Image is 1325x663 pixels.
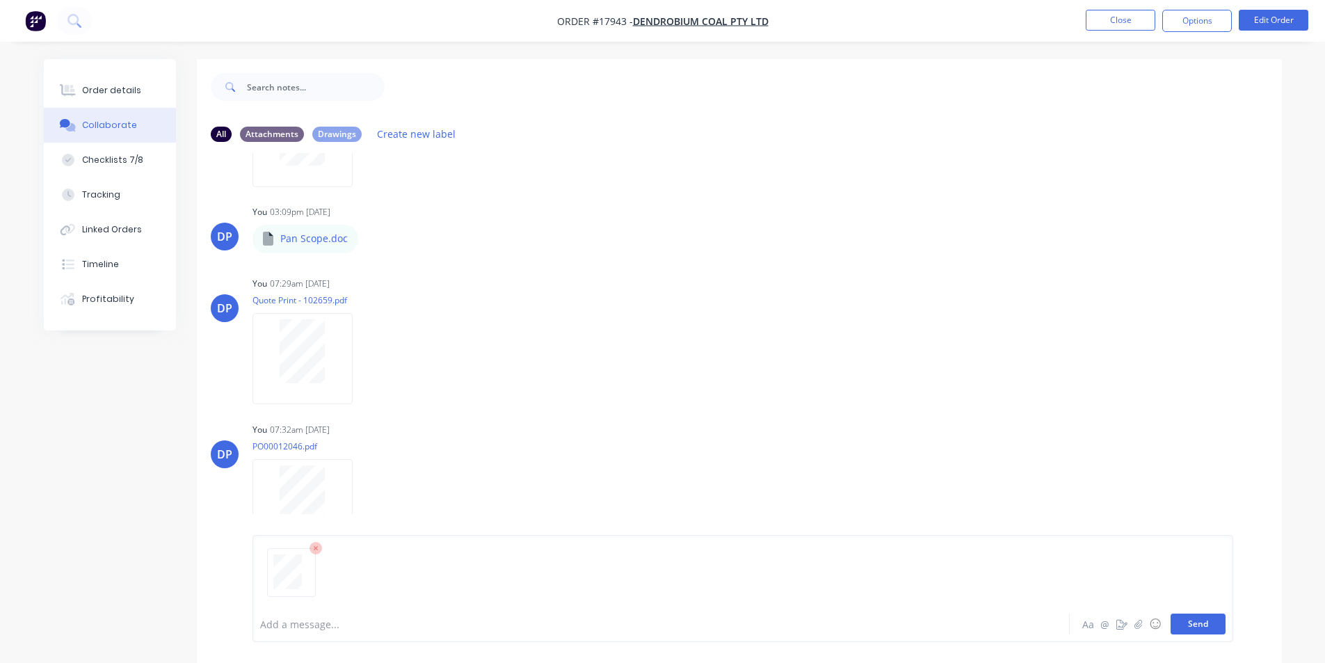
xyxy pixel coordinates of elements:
[82,223,142,236] div: Linked Orders
[370,125,463,143] button: Create new label
[1097,616,1114,632] button: @
[82,154,143,166] div: Checklists 7/8
[1086,10,1155,31] button: Close
[44,282,176,317] button: Profitability
[44,177,176,212] button: Tracking
[82,119,137,131] div: Collaborate
[217,446,232,463] div: DP
[217,300,232,317] div: DP
[240,127,304,142] div: Attachments
[217,228,232,245] div: DP
[82,84,141,97] div: Order details
[312,127,362,142] div: Drawings
[280,232,348,246] p: Pan Scope.doc
[252,424,267,436] div: You
[1239,10,1308,31] button: Edit Order
[44,212,176,247] button: Linked Orders
[1147,616,1164,632] button: ☺
[270,424,330,436] div: 07:32am [DATE]
[252,206,267,218] div: You
[247,73,385,101] input: Search notes...
[252,440,367,452] p: PO00012046.pdf
[1162,10,1232,32] button: Options
[44,108,176,143] button: Collaborate
[44,143,176,177] button: Checklists 7/8
[1080,616,1097,632] button: Aa
[270,278,330,290] div: 07:29am [DATE]
[82,189,120,201] div: Tracking
[270,206,330,218] div: 03:09pm [DATE]
[1171,614,1226,634] button: Send
[252,294,367,306] p: Quote Print - 102659.pdf
[211,127,232,142] div: All
[252,278,267,290] div: You
[44,73,176,108] button: Order details
[82,293,134,305] div: Profitability
[25,10,46,31] img: Factory
[557,15,633,28] span: Order #17943 -
[44,247,176,282] button: Timeline
[82,258,119,271] div: Timeline
[633,15,769,28] a: Dendrobium Coal Pty Ltd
